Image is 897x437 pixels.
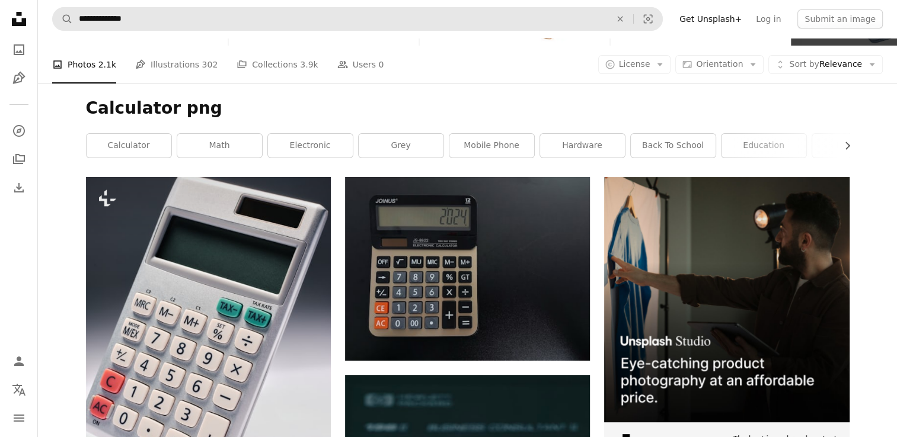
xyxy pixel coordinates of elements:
button: Visual search [634,8,662,30]
a: Photos [7,38,31,62]
button: Submit an image [797,9,883,28]
h1: Calculator png [86,98,850,119]
a: Home — Unsplash [7,7,31,33]
a: electronic [268,134,353,158]
a: Log in [749,9,788,28]
a: mobile phone [449,134,534,158]
button: scroll list to the right [837,134,850,158]
a: hardware [540,134,625,158]
a: back to school [631,134,716,158]
form: Find visuals sitewide [52,7,663,31]
span: Relevance [789,59,862,70]
span: 3.9k [300,58,318,71]
a: grey [359,134,443,158]
a: Illustrations [7,66,31,90]
span: 302 [202,58,218,71]
img: file-1715714098234-25b8b4e9d8faimage [604,177,849,422]
img: a calculator sitting on top of a table [345,177,590,361]
button: License [598,55,671,74]
a: Download History [7,176,31,200]
button: Language [7,378,31,401]
a: math [177,134,262,158]
a: a calculator sitting on top of a table [345,264,590,274]
a: Log in / Sign up [7,349,31,373]
a: Collections [7,147,31,171]
a: Users 0 [337,46,384,83]
a: learning [812,134,897,158]
button: Menu [7,406,31,430]
button: Clear [607,8,633,30]
span: Orientation [696,59,743,69]
button: Search Unsplash [53,8,73,30]
span: 0 [378,58,384,71]
button: Sort byRelevance [768,55,883,74]
span: Sort by [789,59,819,69]
span: License [619,59,650,69]
a: Get Unsplash+ [672,9,749,28]
a: Illustrations 302 [135,46,218,83]
a: a close up of a calculator on a table [86,324,331,335]
a: Explore [7,119,31,143]
button: Orientation [675,55,764,74]
a: education [722,134,806,158]
a: calculator [87,134,171,158]
a: Collections 3.9k [237,46,318,83]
